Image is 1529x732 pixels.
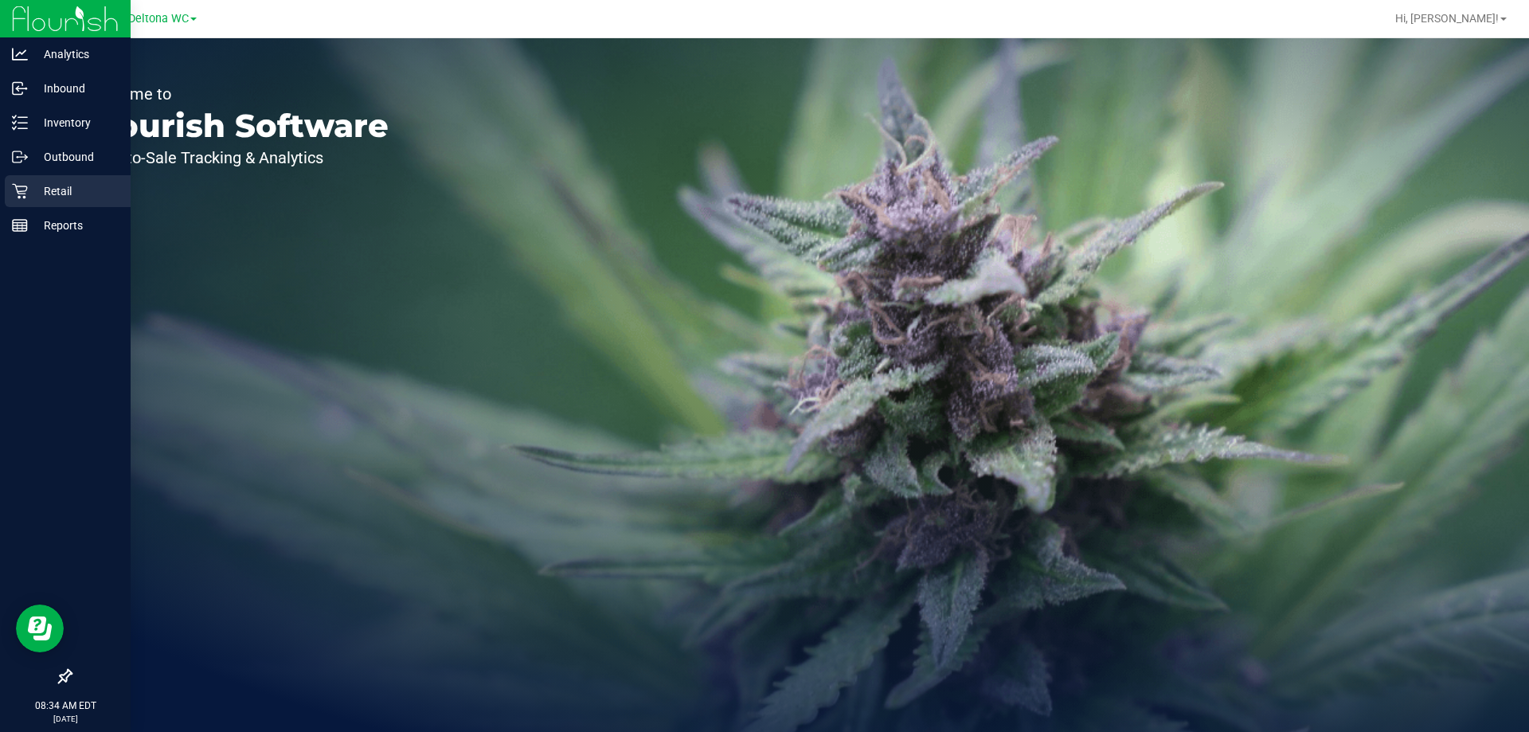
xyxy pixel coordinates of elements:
[12,46,28,62] inline-svg: Analytics
[28,182,123,201] p: Retail
[28,45,123,64] p: Analytics
[28,147,123,166] p: Outbound
[28,113,123,132] p: Inventory
[7,713,123,725] p: [DATE]
[12,217,28,233] inline-svg: Reports
[16,605,64,652] iframe: Resource center
[12,80,28,96] inline-svg: Inbound
[12,149,28,165] inline-svg: Outbound
[86,86,389,102] p: Welcome to
[12,115,28,131] inline-svg: Inventory
[28,79,123,98] p: Inbound
[1395,12,1499,25] span: Hi, [PERSON_NAME]!
[12,183,28,199] inline-svg: Retail
[86,150,389,166] p: Seed-to-Sale Tracking & Analytics
[128,12,189,25] span: Deltona WC
[86,110,389,142] p: Flourish Software
[28,216,123,235] p: Reports
[7,699,123,713] p: 08:34 AM EDT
